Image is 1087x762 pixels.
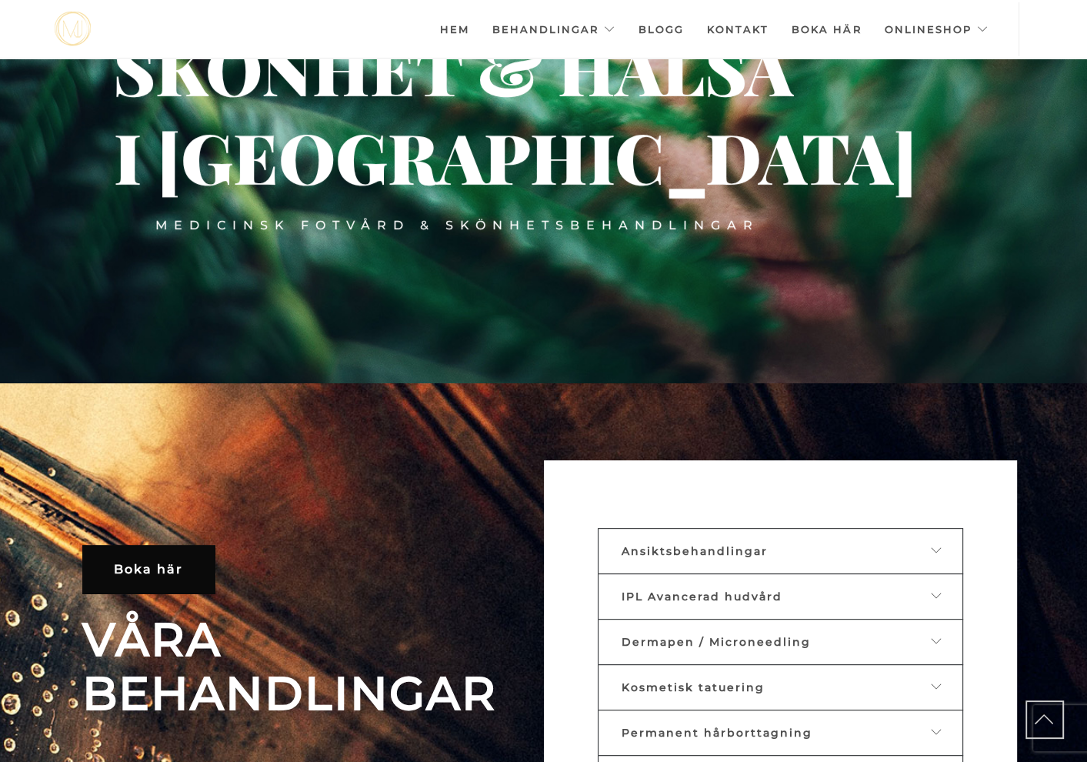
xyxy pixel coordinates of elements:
[622,544,768,558] span: Ansiktsbehandlingar
[622,590,782,603] span: IPL Avancerad hudvård
[884,2,988,56] a: Onlineshop
[82,613,532,667] span: VÅRA
[598,528,963,574] a: Ansiktsbehandlingar
[155,217,759,234] div: Medicinsk fotvård & skönhetsbehandlingar
[114,562,183,577] span: Boka här
[707,2,769,56] a: Kontakt
[492,2,615,56] a: Behandlingar
[113,59,663,76] div: Skönhet & hälsa
[55,12,91,46] a: mjstudio mjstudio mjstudio
[598,573,963,620] a: IPL Avancerad hudvård
[622,680,765,694] span: Kosmetisk tatuering
[82,667,532,720] span: BEHANDLINGAR
[792,2,861,56] a: Boka här
[598,619,963,665] a: Dermapen / Microneedling
[440,2,469,56] a: Hem
[114,148,368,169] div: i [GEOGRAPHIC_DATA]
[622,726,812,740] span: Permanent hårborttagning
[639,2,684,56] a: Blogg
[55,12,91,46] img: mjstudio
[598,710,963,756] a: Permanent hårborttagning
[598,664,963,710] a: Kosmetisk tatuering
[82,545,215,593] a: Boka här
[622,635,811,649] span: Dermapen / Microneedling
